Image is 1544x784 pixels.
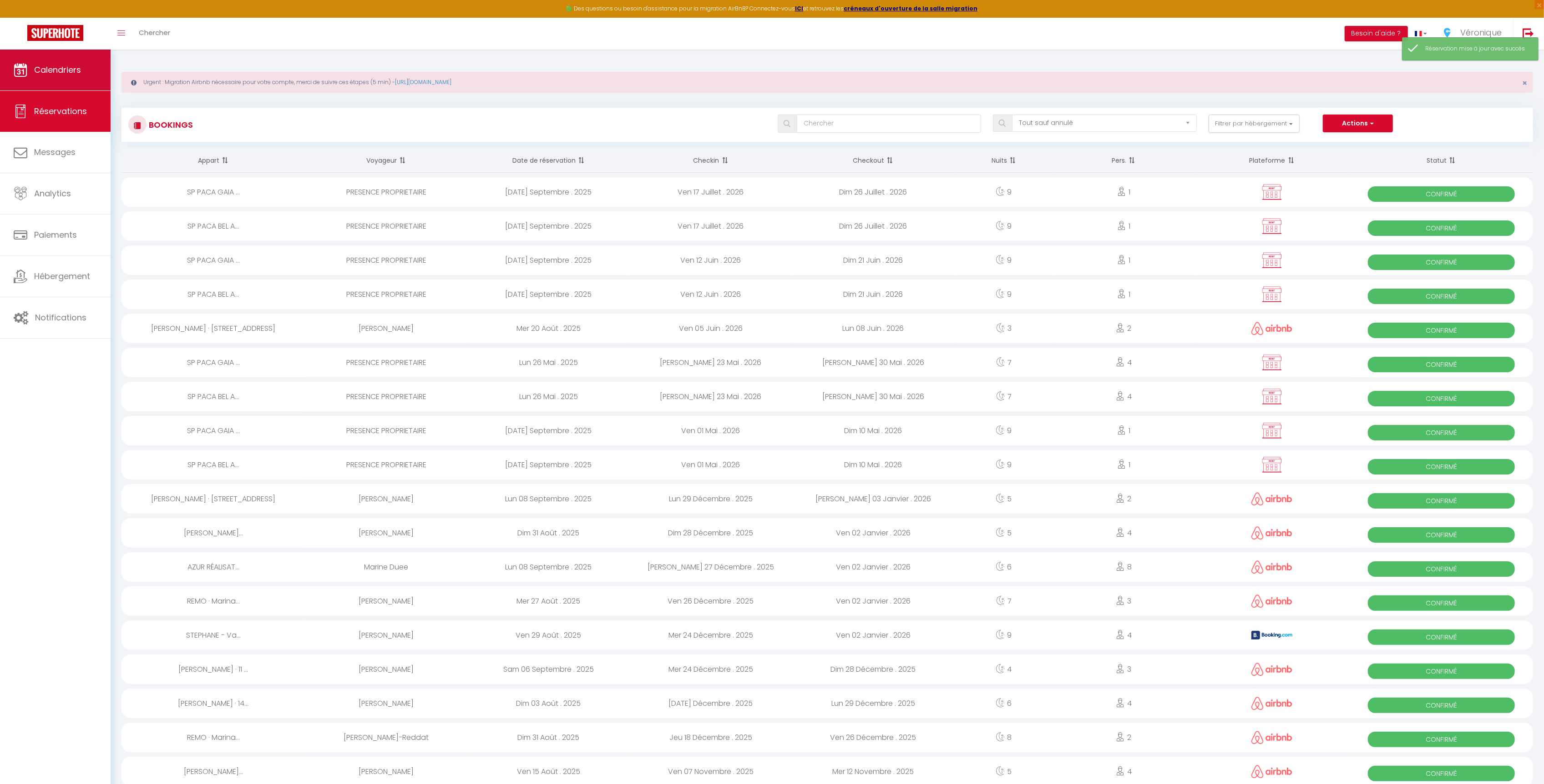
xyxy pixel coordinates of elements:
span: Hébergement [34,270,90,282]
th: Sort by status [1350,149,1533,173]
img: logout [1523,28,1534,39]
div: Réservation mise à jour avec succès [1425,45,1529,53]
a: [URL][DOMAIN_NAME] [395,78,451,86]
button: Besoin d'aide ? [1345,26,1408,41]
th: Sort by checkin [630,149,792,173]
th: Sort by guest [305,149,467,173]
th: Sort by channel [1195,149,1350,173]
span: Calendriers [34,64,81,75]
input: Chercher [797,115,981,133]
h3: Bookings [147,115,193,135]
button: Filtrer par hébergement [1209,115,1300,133]
span: Chercher [139,28,170,37]
a: ICI [795,5,803,12]
th: Sort by rentals [121,149,305,173]
a: Chercher [132,18,177,50]
button: Close [1522,79,1527,87]
span: Réservations [34,105,87,117]
span: × [1522,77,1527,89]
button: Actions [1323,115,1393,133]
a: ... Véronique [1434,18,1513,50]
th: Sort by nights [954,149,1053,173]
span: Messages [34,146,76,158]
img: ... [1441,26,1454,40]
button: Ouvrir le widget de chat LiveChat [7,4,35,31]
span: Analytics [34,188,71,199]
span: Notifications [35,312,86,323]
th: Sort by people [1053,149,1194,173]
th: Sort by checkout [792,149,954,173]
div: Urgent : Migration Airbnb nécessaire pour votre compte, merci de suivre ces étapes (5 min) - [121,72,1533,93]
img: Super Booking [27,25,83,41]
span: Paiements [34,229,77,240]
a: créneaux d'ouverture de la salle migration [844,5,977,12]
span: Véronique [1460,27,1502,38]
th: Sort by booking date [467,149,630,173]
